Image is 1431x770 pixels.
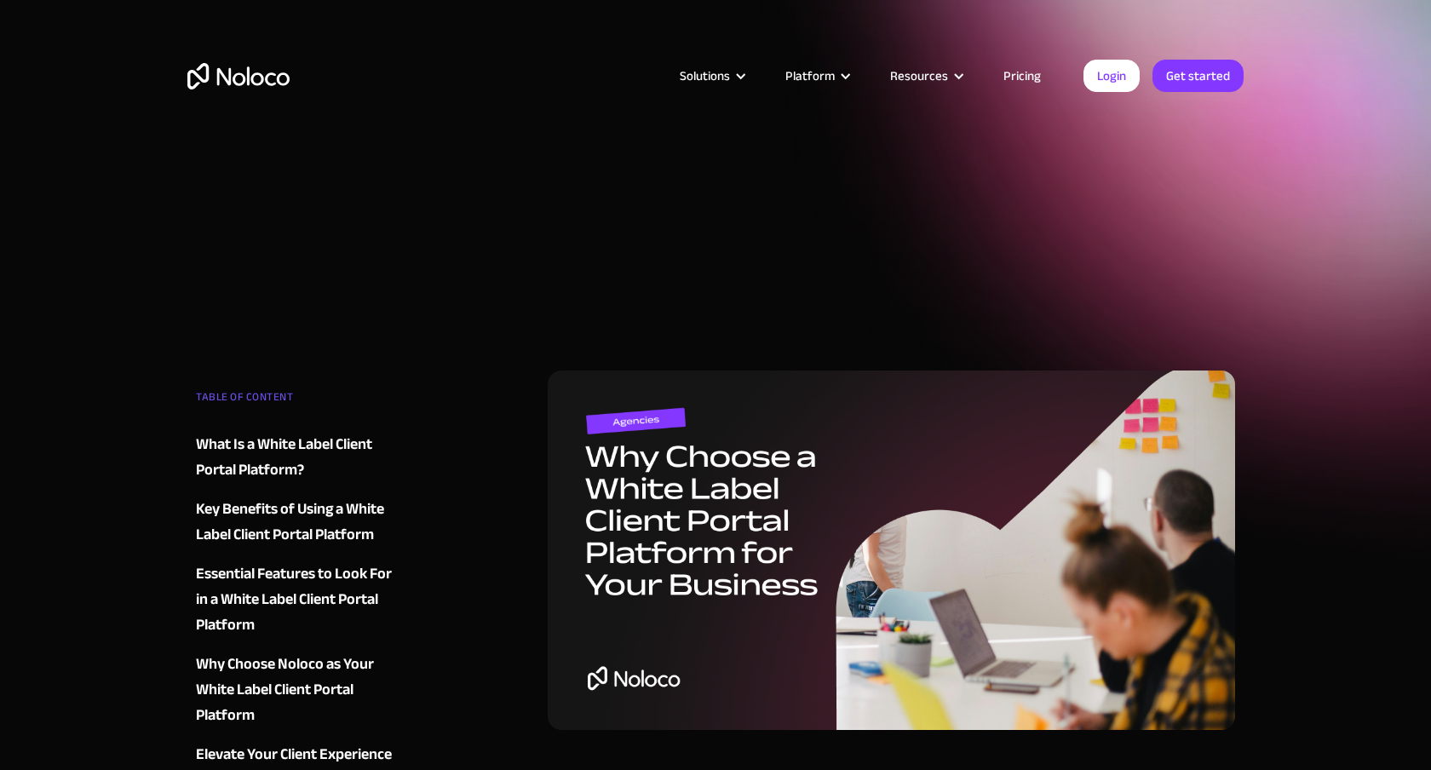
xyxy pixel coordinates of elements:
[187,63,290,89] a: home
[548,371,1235,730] img: Why Choose a White Label Client Portal Platform for Your Business
[196,652,402,728] a: Why Choose Noloco as Your White Label Client Portal Platform
[680,65,730,87] div: Solutions
[764,65,869,87] div: Platform
[658,65,764,87] div: Solutions
[869,65,982,87] div: Resources
[890,65,948,87] div: Resources
[785,65,835,87] div: Platform
[1083,60,1140,92] a: Login
[982,65,1062,87] a: Pricing
[1152,60,1244,92] a: Get started
[196,561,402,638] a: Essential Features to Look For in a White Label Client Portal Platform
[196,384,402,418] div: TABLE OF CONTENT
[196,497,402,548] a: Key Benefits of Using a White Label Client Portal Platform
[196,432,402,483] a: What Is a White Label Client Portal Platform?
